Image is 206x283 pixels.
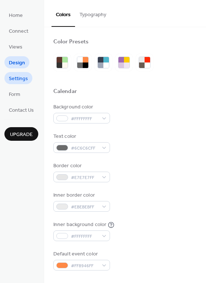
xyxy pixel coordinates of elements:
[9,91,20,98] span: Form
[71,233,98,240] span: #FFFFFFFF
[4,72,32,84] a: Settings
[4,88,25,100] a: Form
[53,191,109,199] div: Inner border color
[71,144,98,152] span: #6C6C6CFF
[4,104,38,116] a: Contact Us
[4,40,27,53] a: Views
[71,203,98,211] span: #EBEBEBFF
[9,75,28,83] span: Settings
[53,250,109,258] div: Default event color
[71,262,98,270] span: #FF8946FF
[71,174,98,182] span: #E7E7E7FF
[9,107,34,114] span: Contact Us
[9,43,22,51] span: Views
[4,9,27,21] a: Home
[9,28,28,35] span: Connect
[4,25,33,37] a: Connect
[9,12,23,19] span: Home
[53,221,106,229] div: Inner background color
[53,38,89,46] div: Color Presets
[4,127,38,141] button: Upgrade
[4,56,29,68] a: Design
[53,162,109,170] div: Border color
[53,88,77,96] div: Calendar
[53,133,109,140] div: Text color
[71,115,98,123] span: #FFFFFFFF
[10,131,33,139] span: Upgrade
[9,59,25,67] span: Design
[53,103,109,111] div: Background color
